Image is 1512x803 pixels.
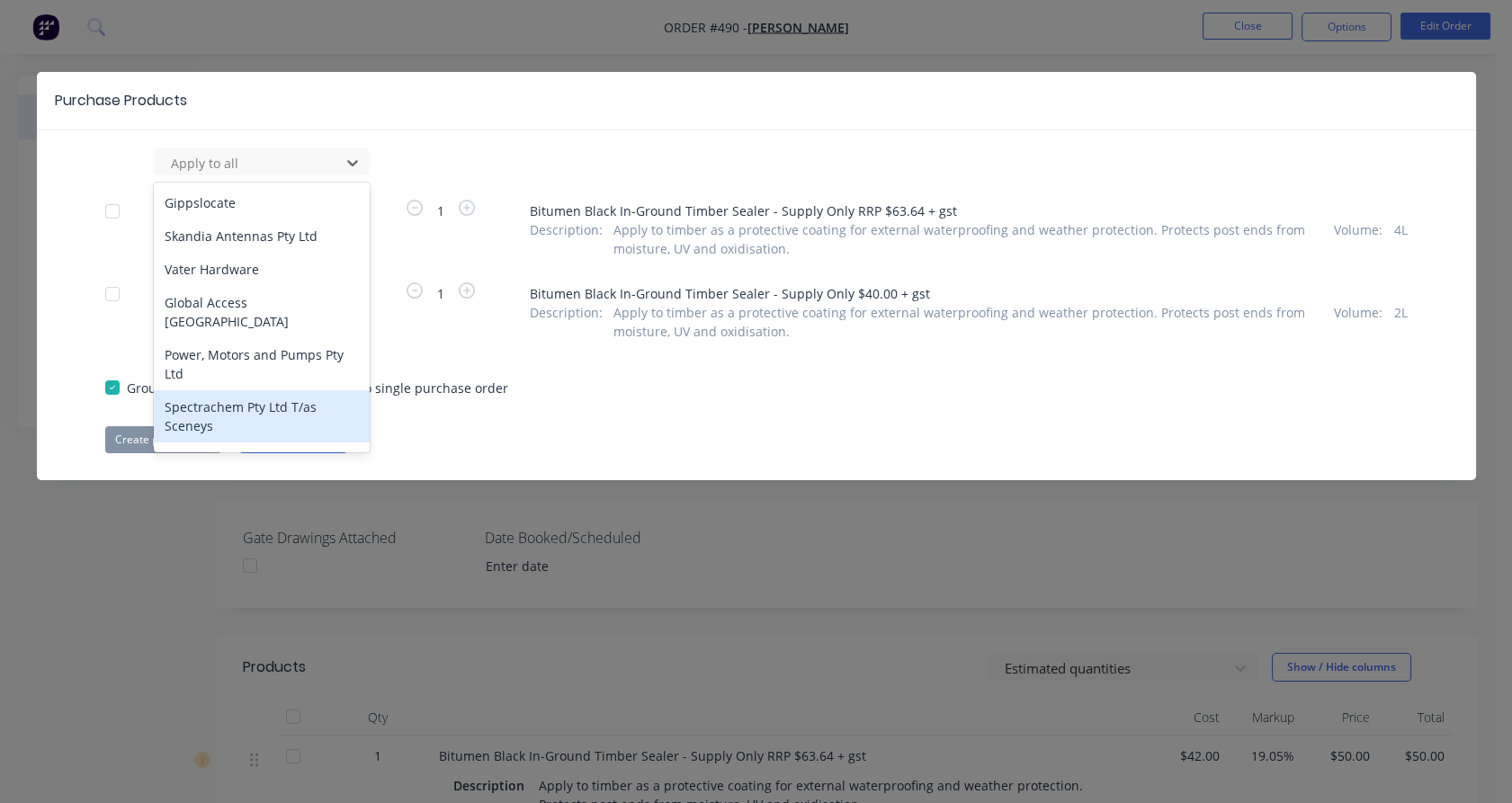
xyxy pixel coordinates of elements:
[154,286,370,338] div: Global Access [GEOGRAPHIC_DATA]
[154,338,370,390] div: Power, Motors and Pumps Pty Ltd
[55,90,187,112] div: Purchase Products
[154,253,370,286] div: Vater Hardware
[613,303,1322,341] span: Apply to timber as a protective coating for external waterproofing and weather protection. Protec...
[613,220,1322,258] span: Apply to timber as a protective coating for external waterproofing and weather protection. Protec...
[530,284,1408,303] span: Bitumen Black In-Ground Timber Sealer - Supply Only $40.00 + gst
[1334,303,1382,341] span: Volume :
[154,219,370,253] div: Skandia Antennas Pty Ltd
[1394,220,1408,258] span: 4L
[1394,303,1408,341] span: 2L
[154,442,370,476] div: D&D TECHNOLOGIES PTY LTD
[1334,220,1382,258] span: Volume :
[530,220,603,258] span: Description :
[530,201,1408,220] span: Bitumen Black In-Ground Timber Sealer - Supply Only RRP $63.64 + gst
[530,303,603,341] span: Description :
[154,390,370,442] div: Spectrachem Pty Ltd T/as Sceneys
[426,201,455,220] span: 1
[105,426,221,453] button: Create purchase(s)
[426,284,455,303] span: 1
[154,186,370,219] div: Gippslocate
